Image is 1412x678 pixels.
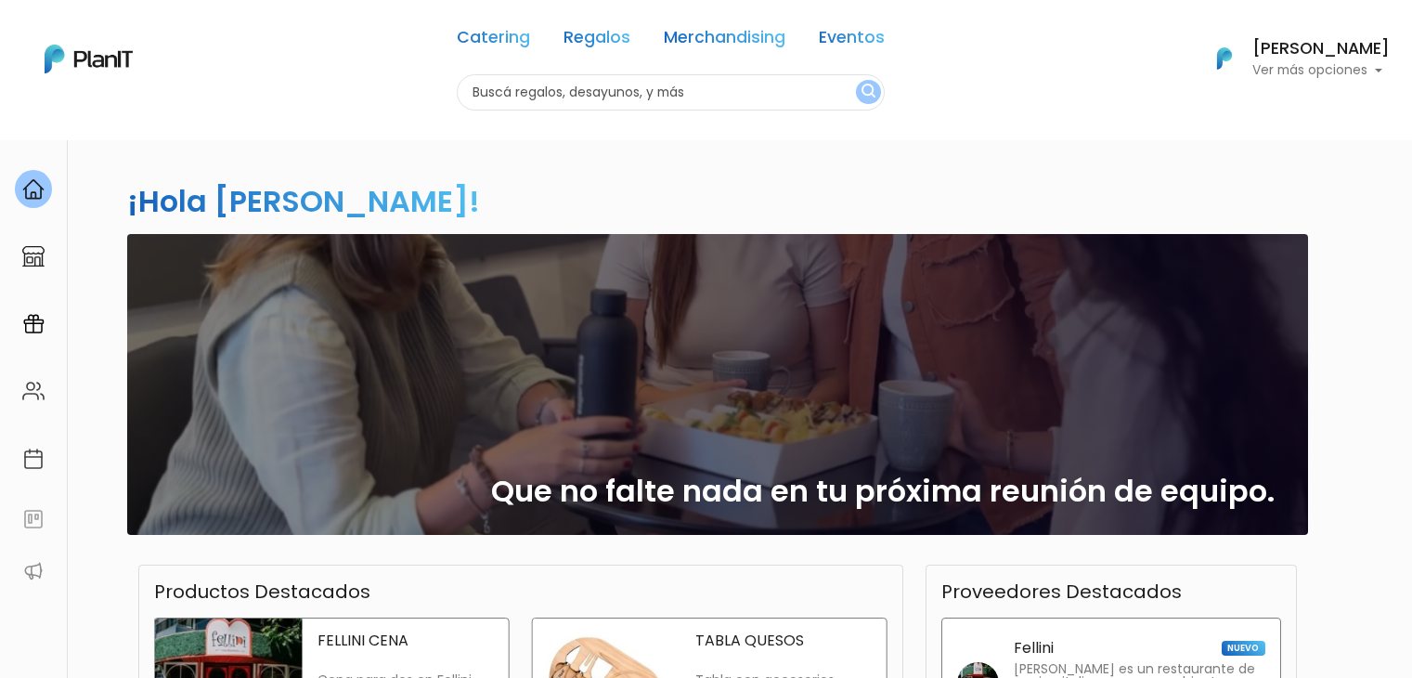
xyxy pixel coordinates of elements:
a: Eventos [819,30,885,52]
h3: Productos Destacados [154,580,370,603]
h3: Proveedores Destacados [941,580,1182,603]
img: search_button-432b6d5273f82d61273b3651a40e1bd1b912527efae98b1b7a1b2c0702e16a8d.svg [861,84,875,101]
img: calendar-87d922413cdce8b2cf7b7f5f62616a5cf9e4887200fb71536465627b3292af00.svg [22,448,45,470]
img: PlanIt Logo [45,45,133,73]
img: campaigns-02234683943229c281be62815700db0a1741e53638e28bf9629b52c665b00959.svg [22,313,45,335]
img: people-662611757002400ad9ed0e3c099ab2801c6687ba6c219adb57efc949bc21e19d.svg [22,380,45,402]
img: marketplace-4ceaa7011d94191e9ded77b95e3339b90024bf715f7c57f8cf31f2d8c509eaba.svg [22,245,45,267]
p: FELLINI CENA [317,633,494,648]
span: NUEVO [1222,641,1264,656]
img: partners-52edf745621dab592f3b2c58e3bca9d71375a7ef29c3b500c9f145b62cc070d4.svg [22,560,45,582]
p: Fellini [1014,641,1054,656]
input: Buscá regalos, desayunos, y más [457,74,885,111]
h2: Que no falte nada en tu próxima reunión de equipo. [491,474,1275,509]
a: Catering [457,30,530,52]
button: PlanIt Logo [PERSON_NAME] Ver más opciones [1193,34,1390,83]
a: Merchandising [664,30,785,52]
img: PlanIt Logo [1204,38,1245,79]
h2: ¡Hola [PERSON_NAME]! [127,180,480,222]
h6: [PERSON_NAME] [1252,41,1390,58]
p: Ver más opciones [1252,64,1390,77]
img: home-e721727adea9d79c4d83392d1f703f7f8bce08238fde08b1acbfd93340b81755.svg [22,178,45,201]
a: Regalos [564,30,630,52]
img: feedback-78b5a0c8f98aac82b08bfc38622c3050aee476f2c9584af64705fc4e61158814.svg [22,508,45,530]
p: TABLA QUESOS [695,633,872,648]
